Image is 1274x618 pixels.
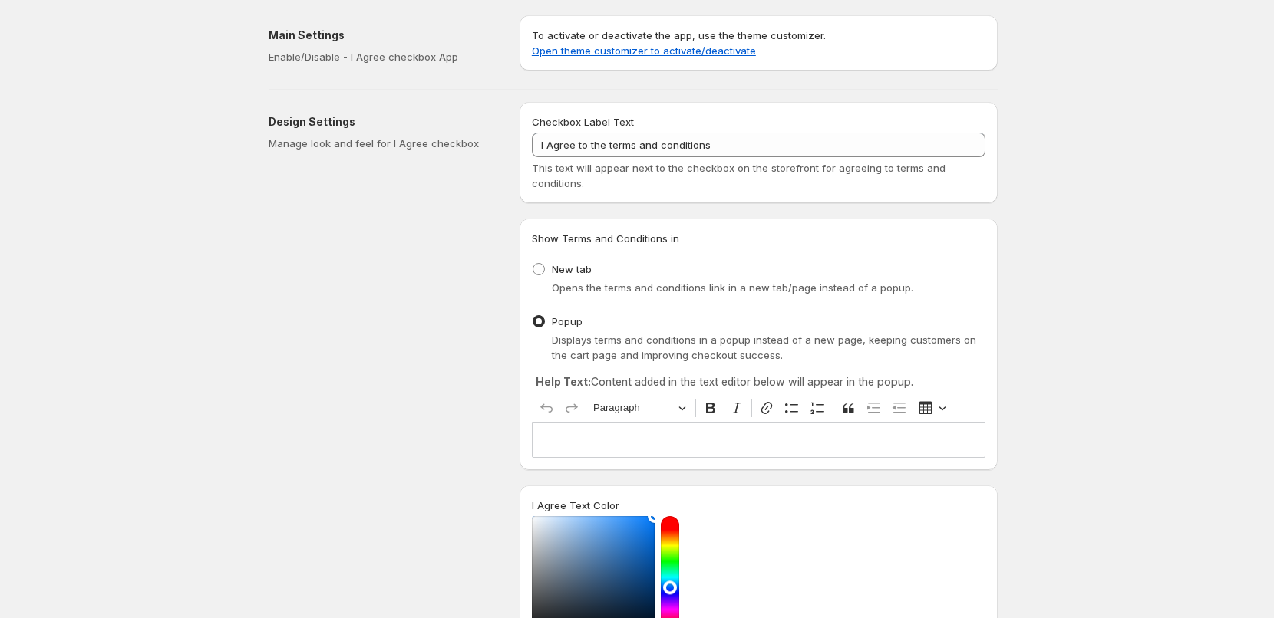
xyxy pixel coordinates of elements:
span: Popup [552,315,583,327]
button: Paragraph, Heading [586,396,692,420]
span: New tab [552,263,592,275]
div: Editor editing area: main. Press Alt+0 for help. [532,422,985,457]
span: Displays terms and conditions in a popup instead of a new page, keeping customers on the cart pag... [552,334,976,361]
span: Paragraph [593,399,673,417]
span: Opens the terms and conditions link in a new tab/page instead of a popup. [552,281,913,294]
span: Checkbox Label Text [532,116,634,128]
label: I Agree Text Color [532,498,619,513]
h2: Design Settings [269,114,495,130]
span: This text will appear next to the checkbox on the storefront for agreeing to terms and conditions. [532,162,946,189]
strong: Help Text: [536,375,591,388]
div: Editor toolbar [532,393,985,422]
p: Content added in the text editor below will appear in the popup. [536,374,982,390]
p: Manage look and feel for I Agree checkbox [269,136,495,151]
p: To activate or deactivate the app, use the theme customizer. [532,28,985,58]
p: Enable/Disable - I Agree checkbox App [269,49,495,64]
span: Show Terms and Conditions in [532,232,679,245]
h2: Main Settings [269,28,495,43]
a: Open theme customizer to activate/deactivate [532,44,756,57]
